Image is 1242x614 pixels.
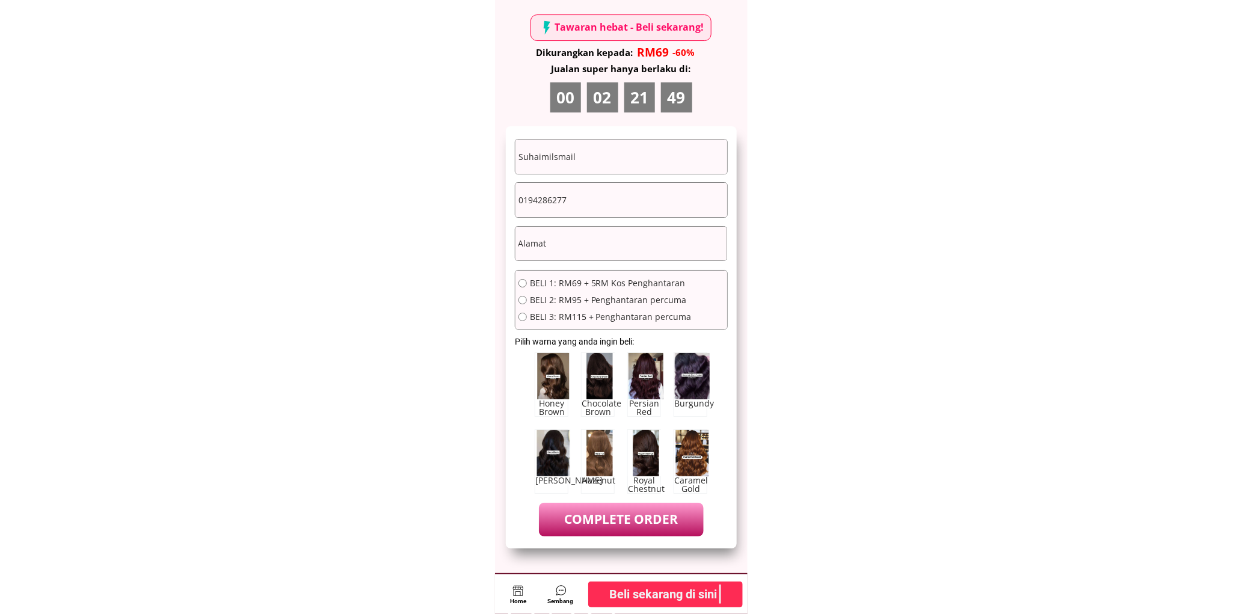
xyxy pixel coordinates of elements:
[515,183,727,217] input: Telefon
[506,597,530,606] div: Home
[530,279,692,287] span: BELI 1: RM69 + 5RM Kos Penghantaran
[582,476,614,485] div: Hazenut
[515,335,638,348] div: Pilih warna yang anda ingin beli:
[543,597,578,606] div: Sembang
[674,399,707,408] div: Burgundy
[539,503,703,536] p: COMPLETE ORDER
[637,43,919,61] div: RM69
[582,399,614,416] div: Chocolate Brown
[530,296,692,304] span: BELI 2: RM95 + Penghantaran percuma
[535,476,568,485] div: [PERSON_NAME]
[672,45,955,60] div: -60%
[674,476,707,493] div: Caramel Gold
[488,20,770,35] div: Tawaran hebat - Beli sekarang!
[530,313,692,321] span: BELI 3: RM115 + Penghantaran percuma
[536,45,819,60] div: Dikurangkan kepada:
[515,140,727,174] input: Nama
[628,476,660,493] div: Royal Chestnut
[515,227,727,261] input: Alamat
[535,399,568,416] div: Honey Brown
[628,399,660,416] div: Persian Red
[495,61,748,76] div: Jualan super hanya berlaku di:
